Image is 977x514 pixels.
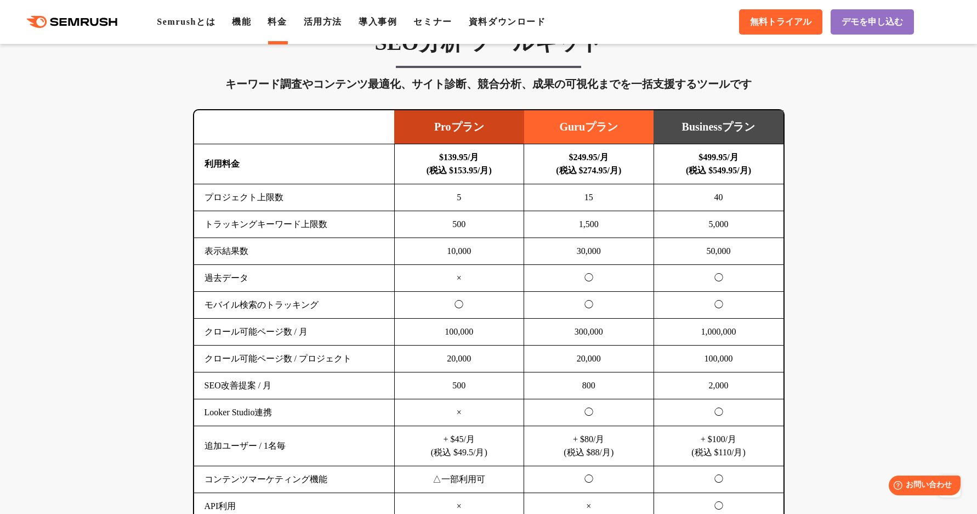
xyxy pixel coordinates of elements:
td: 30,000 [524,238,654,265]
td: △一部利用可 [394,466,524,493]
td: Looker Studio連携 [194,399,395,426]
td: ◯ [654,399,783,426]
span: デモを申し込む [842,16,903,28]
td: クロール可能ページ数 / プロジェクト [194,346,395,372]
a: 無料トライアル [739,9,822,35]
td: × [394,399,524,426]
td: 1,500 [524,211,654,238]
a: 機能 [232,17,251,26]
a: 活用方法 [304,17,342,26]
td: 5,000 [654,211,783,238]
td: ◯ [394,292,524,319]
td: クロール可能ページ数 / 月 [194,319,395,346]
td: + $45/月 (税込 $49.5/月) [394,426,524,466]
td: 300,000 [524,319,654,346]
td: 5 [394,184,524,211]
td: コンテンツマーケティング機能 [194,466,395,493]
td: 15 [524,184,654,211]
td: 500 [394,211,524,238]
td: モバイル検索のトラッキング [194,292,395,319]
td: 表示結果数 [194,238,395,265]
td: 過去データ [194,265,395,292]
td: Guruプラン [524,110,654,144]
td: ◯ [524,399,654,426]
td: ◯ [654,265,783,292]
td: 追加ユーザー / 1名毎 [194,426,395,466]
a: 資料ダウンロード [469,17,546,26]
a: 導入事例 [359,17,397,26]
td: 100,000 [654,346,783,372]
td: 50,000 [654,238,783,265]
a: Semrushとは [157,17,215,26]
b: $249.95/月 (税込 $274.95/月) [556,152,621,175]
td: ◯ [524,292,654,319]
td: ◯ [654,292,783,319]
td: 40 [654,184,783,211]
td: 20,000 [394,346,524,372]
b: $139.95/月 (税込 $153.95/月) [427,152,492,175]
td: 2,000 [654,372,783,399]
td: ◯ [524,265,654,292]
td: 500 [394,372,524,399]
td: トラッキングキーワード上限数 [194,211,395,238]
a: セミナー [413,17,452,26]
td: Proプラン [394,110,524,144]
b: 利用料金 [205,159,240,168]
a: 料金 [268,17,287,26]
td: ◯ [654,466,783,493]
td: 10,000 [394,238,524,265]
a: デモを申し込む [831,9,914,35]
td: Businessプラン [654,110,783,144]
td: 100,000 [394,319,524,346]
iframe: Help widget launcher [879,471,965,502]
td: + $80/月 (税込 $88/月) [524,426,654,466]
td: × [394,265,524,292]
td: ◯ [524,466,654,493]
div: キーワード調査やコンテンツ最適化、サイト診断、競合分析、成果の可視化までを一括支援するツールです [193,75,785,93]
td: SEO改善提案 / 月 [194,372,395,399]
b: $499.95/月 (税込 $549.95/月) [686,152,751,175]
span: 無料トライアル [750,16,811,28]
td: 1,000,000 [654,319,783,346]
td: 20,000 [524,346,654,372]
td: 800 [524,372,654,399]
td: + $100/月 (税込 $110/月) [654,426,783,466]
td: プロジェクト上限数 [194,184,395,211]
